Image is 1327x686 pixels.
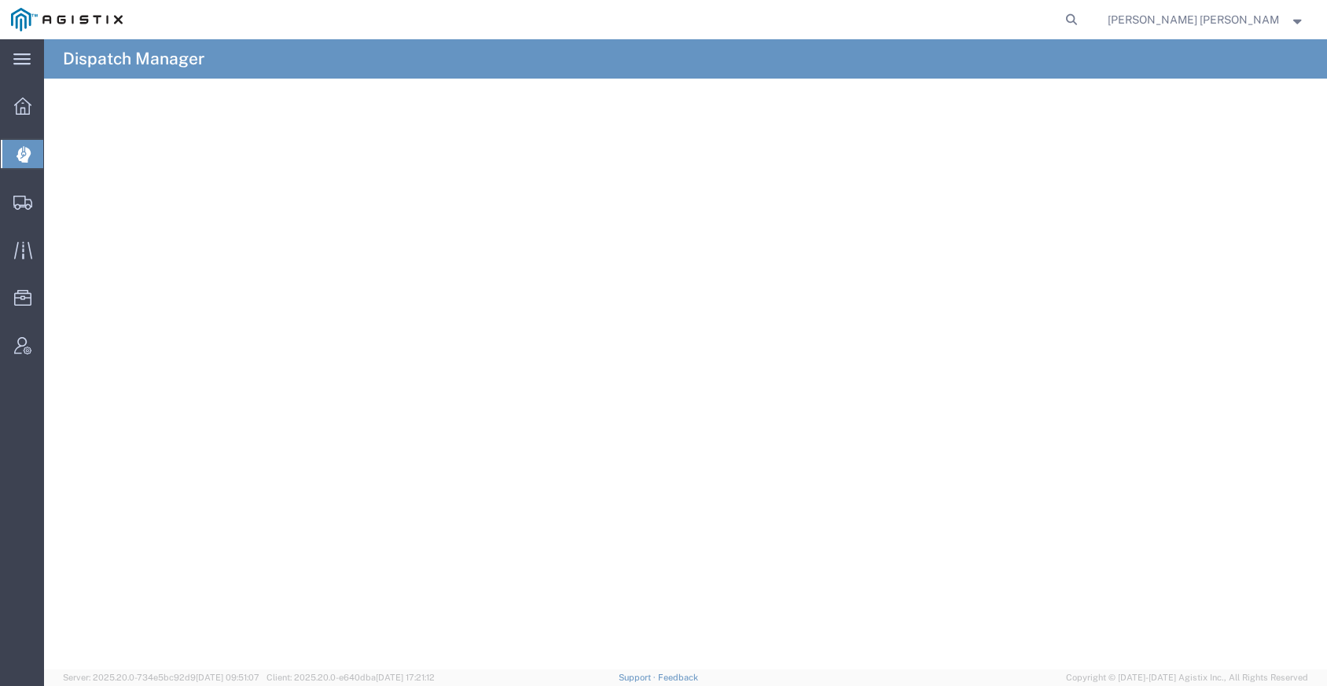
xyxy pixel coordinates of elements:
a: Feedback [658,673,698,682]
span: [DATE] 09:51:07 [196,673,259,682]
span: Server: 2025.20.0-734e5bc92d9 [63,673,259,682]
span: Kayte Bray Dogali [1108,11,1280,28]
button: [PERSON_NAME] [PERSON_NAME] [1107,10,1305,29]
h4: Dispatch Manager [63,39,204,79]
span: Client: 2025.20.0-e640dba [267,673,435,682]
a: Support [619,673,658,682]
span: Copyright © [DATE]-[DATE] Agistix Inc., All Rights Reserved [1066,671,1308,684]
span: [DATE] 17:21:12 [376,673,435,682]
img: logo [11,8,123,31]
